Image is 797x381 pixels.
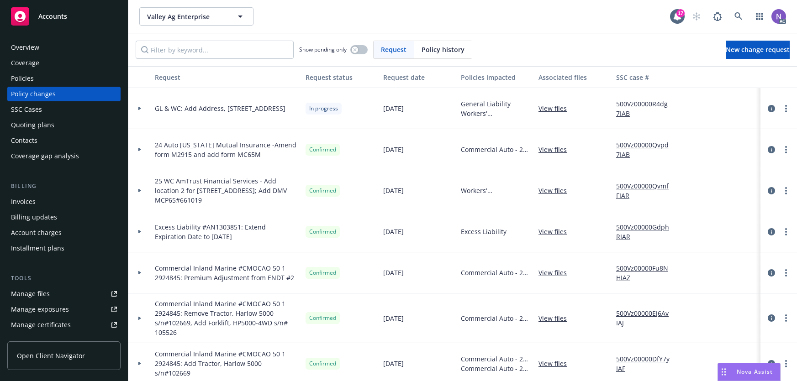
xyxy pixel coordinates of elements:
a: View files [538,359,574,368]
a: Manage claims [7,333,121,348]
a: Coverage gap analysis [7,149,121,163]
span: [DATE] [383,227,404,236]
a: View files [538,268,574,277]
span: [DATE] [383,359,404,368]
div: Manage claims [11,333,57,348]
a: more [781,358,792,369]
div: Account charges [11,225,62,240]
a: Coverage [7,56,121,70]
div: SSC case # [616,73,677,82]
span: [DATE] [383,186,404,195]
button: Valley Ag Enterprise [139,7,253,26]
span: General Liability [461,99,531,109]
button: SSC case # [612,66,681,88]
a: circleInformation [766,185,777,196]
span: Valley Ag Enterprise [147,12,226,21]
div: Contacts [11,133,37,148]
span: Commercial Auto - 24-25 Auto & INLM [461,354,531,364]
span: Commercial Auto - 23-24 Auto [461,364,531,373]
span: Commercial Auto - 24-25 Auto & INLM [461,145,531,154]
div: Tools [7,274,121,283]
span: Nova Assist [737,368,773,376]
a: Report a Bug [708,7,727,26]
a: Search [729,7,748,26]
a: Invoices [7,194,121,209]
a: circleInformation [766,103,777,114]
span: Confirmed [309,228,336,236]
a: 500Vz00000Fu8NHIAZ [616,263,677,282]
a: SSC Cases [7,102,121,117]
span: Confirmed [309,146,336,154]
div: Request status [306,73,376,82]
div: Toggle Row Expanded [128,88,151,129]
a: more [781,267,792,278]
a: Policies [7,71,121,86]
span: Confirmed [309,314,336,322]
span: In progress [309,104,338,113]
a: Policy changes [7,87,121,101]
a: 500Vz00000Qvpd7IAB [616,140,677,159]
div: Toggle Row Expanded [128,252,151,293]
span: Confirmed [309,187,336,195]
a: New change request [726,41,790,59]
a: Installment plans [7,241,121,256]
div: Associated files [538,73,609,82]
button: Policies impacted [457,66,535,88]
a: more [781,103,792,114]
input: Filter by keyword... [136,41,294,59]
a: View files [538,145,574,154]
div: Drag to move [718,363,729,381]
a: more [781,226,792,237]
div: Coverage [11,56,39,70]
span: Commercial Inland Marine #CMOCAO 50 1 2924845: Premium Adjustment from ENDT #2 [155,263,298,282]
a: 500Vz00000QvmfFIAR [616,181,677,200]
img: photo [771,9,786,24]
span: [DATE] [383,313,404,323]
span: [DATE] [383,145,404,154]
div: Billing updates [11,210,57,224]
div: Manage certificates [11,318,71,332]
a: Switch app [750,7,769,26]
span: Workers' Compensation [461,186,531,195]
div: Manage exposures [11,302,69,317]
div: 17 [676,9,685,17]
span: GL & WC: Add Address, [STREET_ADDRESS] [155,104,285,113]
div: Policies [11,71,34,86]
button: Associated files [535,66,612,88]
span: Accounts [38,13,67,20]
a: Manage certificates [7,318,121,332]
span: New change request [726,45,790,54]
a: View files [538,227,574,236]
div: Installment plans [11,241,64,256]
a: circleInformation [766,313,777,324]
span: Open Client Navigator [17,351,85,360]
a: Billing updates [7,210,121,224]
button: Request [151,66,302,88]
div: Policy changes [11,87,56,101]
span: Commercial Auto - 23-24 Auto [461,313,531,323]
span: Confirmed [309,269,336,277]
div: Toggle Row Expanded [128,170,151,211]
a: 500Vz00000R4dg7IAB [616,99,677,118]
a: Overview [7,40,121,55]
div: Overview [11,40,39,55]
a: more [781,313,792,324]
div: Policies impacted [461,73,531,82]
span: Workers' Compensation [461,109,531,118]
button: Request status [302,66,380,88]
a: Quoting plans [7,118,121,132]
div: Quoting plans [11,118,54,132]
a: 500Vz00000GdphRIAR [616,222,677,241]
div: SSC Cases [11,102,42,117]
span: Commercial Inland Marine #CMOCAO 50 1 2924845: Add Tractor, Harlow 5000 s/n#102669 [155,349,298,378]
a: View files [538,313,574,323]
span: 24 Auto [US_STATE] Mutual Insurance -Amend form M2915 and add form MC65M [155,140,298,159]
a: Start snowing [687,7,706,26]
div: Request date [383,73,454,82]
span: Confirmed [309,360,336,368]
a: Manage exposures [7,302,121,317]
span: [DATE] [383,104,404,113]
a: more [781,144,792,155]
span: Excess Liability #AN1303851: Extend Expiration Date to [DATE] [155,222,298,241]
